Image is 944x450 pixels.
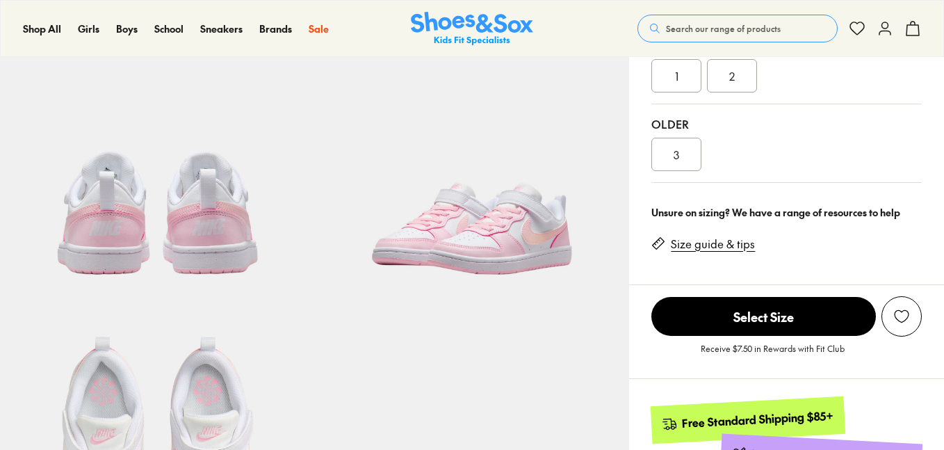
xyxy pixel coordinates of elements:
[651,115,922,132] div: Older
[682,408,834,431] div: Free Standard Shipping $85+
[701,342,845,367] p: Receive $7.50 in Rewards with Fit Club
[315,1,630,316] img: 7-454384_1
[666,22,781,35] span: Search our range of products
[154,22,184,36] a: School
[675,67,678,84] span: 1
[637,15,838,42] button: Search our range of products
[671,236,755,252] a: Size guide & tips
[78,22,99,36] a: Girls
[651,396,845,444] a: Free Standard Shipping $85+
[23,22,61,36] a: Shop All
[651,296,876,337] button: Select Size
[729,67,735,84] span: 2
[259,22,292,35] span: Brands
[200,22,243,36] a: Sneakers
[651,297,876,336] span: Select Size
[309,22,329,35] span: Sale
[411,12,533,46] img: SNS_Logo_Responsive.svg
[259,22,292,36] a: Brands
[309,22,329,36] a: Sale
[651,205,922,220] div: Unsure on sizing? We have a range of resources to help
[200,22,243,35] span: Sneakers
[674,146,679,163] span: 3
[154,22,184,35] span: School
[411,12,533,46] a: Shoes & Sox
[116,22,138,36] a: Boys
[78,22,99,35] span: Girls
[23,22,61,35] span: Shop All
[881,296,922,337] button: Add to Wishlist
[116,22,138,35] span: Boys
